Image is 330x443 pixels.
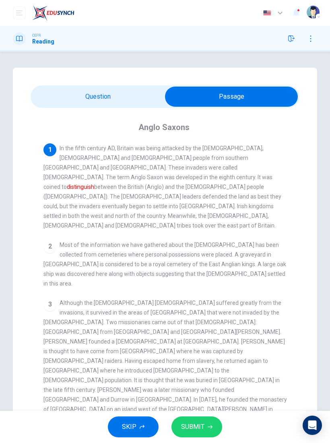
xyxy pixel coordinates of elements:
[43,143,56,156] div: 1
[32,33,41,38] span: CEFR
[43,240,56,253] div: 2
[32,38,54,45] h1: Reading
[43,145,281,229] span: In the fifth century AD, Britain was being attacked by the [DEMOGRAPHIC_DATA], [DEMOGRAPHIC_DATA]...
[171,416,222,437] button: SUBMIT
[43,298,56,311] div: 3
[122,421,136,433] span: SKIP
[13,6,26,19] button: open mobile menu
[108,416,159,437] button: SKIP
[181,421,204,433] span: SUBMIT
[262,10,272,16] img: en
[138,121,190,134] h4: Anglo Saxons
[307,6,320,19] img: Profile picture
[43,242,286,287] span: Most of the information we have gathered about the [DEMOGRAPHIC_DATA] has been collected from cem...
[67,184,94,190] font: distinguish
[303,416,322,435] div: Open Intercom Messenger
[32,5,74,21] img: EduSynch logo
[43,300,287,422] span: Although the [DEMOGRAPHIC_DATA] [DEMOGRAPHIC_DATA] suffered greatly from the invasions, it surviv...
